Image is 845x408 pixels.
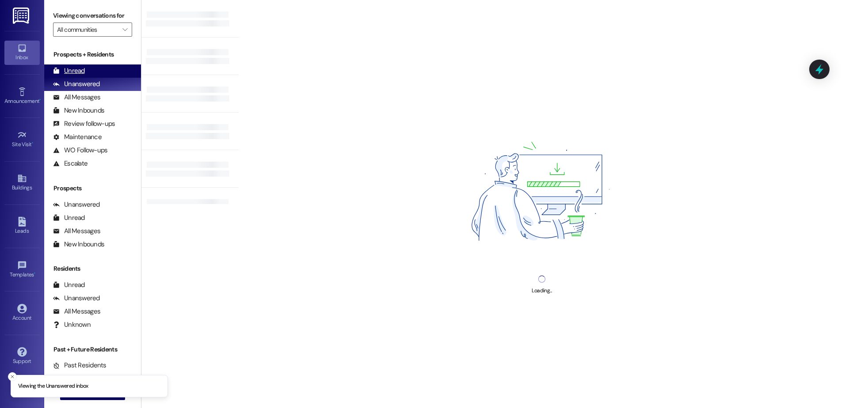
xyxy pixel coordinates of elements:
a: Templates • [4,258,40,282]
div: Loading... [532,286,552,295]
div: Prospects [44,184,141,193]
div: Unknown [53,320,91,329]
label: Viewing conversations for [53,9,132,23]
a: Site Visit • [4,128,40,151]
a: Inbox [4,41,40,64]
button: Close toast [8,372,17,381]
div: All Messages [53,227,100,236]
div: Unanswered [53,294,100,303]
div: WO Follow-ups [53,146,107,155]
span: • [39,97,41,103]
a: Support [4,344,40,368]
div: Unread [53,280,85,290]
span: • [32,140,33,146]
div: All Messages [53,307,100,316]
div: Unanswered [53,79,100,89]
i:  [122,26,127,33]
div: Residents [44,264,141,273]
a: Account [4,301,40,325]
input: All communities [57,23,118,37]
p: Viewing the Unanswered inbox [18,382,88,390]
div: Escalate [53,159,88,168]
div: Past + Future Residents [44,345,141,354]
div: Unread [53,66,85,76]
a: Leads [4,214,40,238]
div: New Inbounds [53,106,104,115]
a: Buildings [4,171,40,195]
div: Unread [53,213,85,223]
div: All Messages [53,93,100,102]
span: • [34,270,35,276]
div: Unanswered [53,200,100,209]
div: New Inbounds [53,240,104,249]
div: Review follow-ups [53,119,115,128]
div: Prospects + Residents [44,50,141,59]
div: Maintenance [53,132,102,142]
div: Past Residents [53,361,107,370]
img: ResiDesk Logo [13,8,31,24]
